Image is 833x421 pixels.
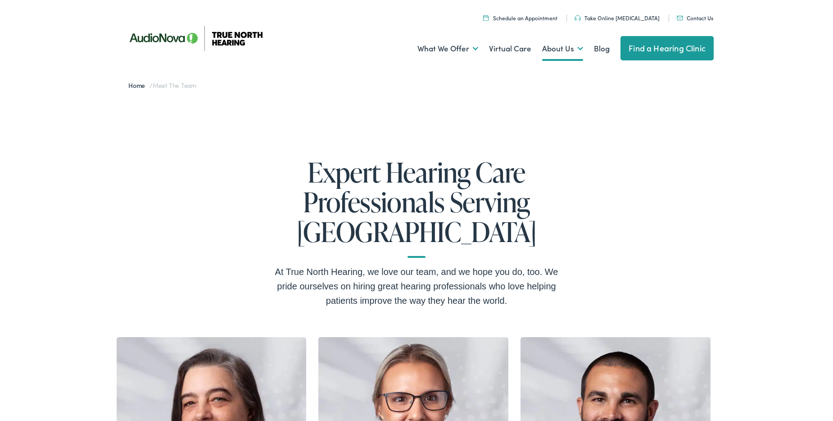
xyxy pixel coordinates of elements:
[417,32,478,65] a: What We Offer
[483,14,557,22] a: Schedule an Appointment
[153,81,196,90] span: Meet the Team
[272,157,561,258] h1: Expert Hearing Care Professionals Serving [GEOGRAPHIC_DATA]
[542,32,583,65] a: About Us
[128,81,149,90] a: Home
[677,16,683,20] img: Mail icon in color code ffb348, used for communication purposes
[620,36,714,60] a: Find a Hearing Clinic
[128,81,196,90] span: /
[575,14,660,22] a: Take Online [MEDICAL_DATA]
[677,14,713,22] a: Contact Us
[575,15,581,21] img: Headphones icon in color code ffb348
[489,32,531,65] a: Virtual Care
[483,15,489,21] img: Icon symbolizing a calendar in color code ffb348
[594,32,610,65] a: Blog
[272,265,561,308] div: At True North Hearing, we love our team, and we hope you do, too. We pride ourselves on hiring gr...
